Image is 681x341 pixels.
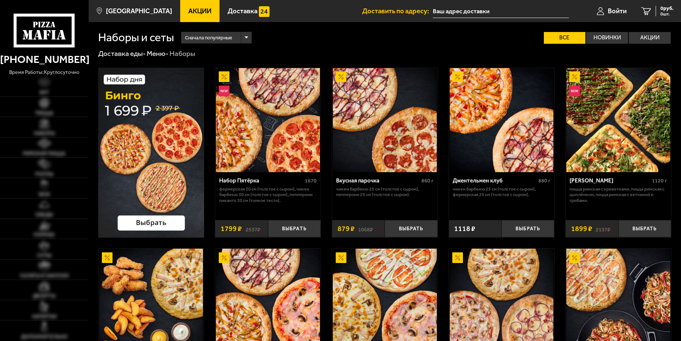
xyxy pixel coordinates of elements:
[268,220,321,237] button: Выбрать
[23,151,65,156] span: Римская пицца
[433,4,569,18] input: Ваш адрес доставки
[336,252,346,263] img: Акционный
[259,6,270,17] img: 15daf4d41897b9f0e9f617042186c801.svg
[336,177,420,184] div: Вкусная парочка
[33,294,56,299] span: Десерты
[449,68,555,172] a: АкционныйДжентельмен клуб
[452,71,463,82] img: Акционный
[569,71,580,82] img: Акционный
[216,68,320,172] img: Набор Пятёрка
[586,32,628,43] label: Новинки
[185,31,232,45] span: Сначала популярные
[188,8,211,15] span: Акции
[34,131,55,136] span: Наборы
[228,8,257,15] span: Доставка
[454,225,475,232] span: 1118 ₽
[37,253,51,258] span: Супы
[450,68,554,172] img: Джентельмен клуб
[246,225,260,232] s: 2537 ₽
[219,86,229,96] img: Новинка
[98,49,146,58] a: Доставка еды-
[215,68,321,172] a: АкционныйНовинкаНабор Пятёрка
[305,178,317,184] span: 1670
[219,177,303,184] div: Набор Пятёрка
[338,225,355,232] span: 879 ₽
[570,186,667,203] p: Пицца Римская с креветками, Пицца Римская с цыплёнком, Пицца Римская с ветчиной и грибами.
[33,232,55,238] span: Горячее
[98,32,174,43] h1: Наборы и сеты
[35,212,53,217] span: Обеды
[385,220,437,237] button: Выбрать
[566,68,670,172] img: Мама Миа
[333,68,437,172] img: Вкусная парочка
[336,71,346,82] img: Акционный
[106,8,172,15] span: [GEOGRAPHIC_DATA]
[35,111,53,116] span: Пицца
[221,225,242,232] span: 1799 ₽
[20,273,69,278] span: Салаты и закуски
[629,32,671,43] label: Акции
[170,49,195,58] div: Наборы
[569,86,580,96] img: Новинка
[618,220,671,237] button: Выбрать
[219,252,229,263] img: Акционный
[538,178,550,184] span: 880 г
[32,314,57,319] span: Напитки
[452,252,463,263] img: Акционный
[502,220,554,237] button: Выбрать
[362,8,433,15] span: Доставить по адресу:
[21,334,68,340] span: Дополнительно
[147,49,168,58] a: Меню-
[596,225,610,232] s: 2137 ₽
[453,177,536,184] div: Джентельмен клуб
[660,6,674,11] span: 0 руб.
[421,178,434,184] span: 860 г
[332,68,438,172] a: АкционныйВкусная парочка
[219,186,317,203] p: Фермерская 30 см (толстое с сыром), Чикен Барбекю 30 см (толстое с сыром), Пепперони Пиканто 30 с...
[652,178,667,184] span: 1120 г
[336,186,434,198] p: Чикен Барбекю 25 см (толстое с сыром), Пепперони 25 см (толстое с сыром).
[566,68,671,172] a: АкционныйНовинкаМама Миа
[608,8,627,15] span: Войти
[570,177,650,184] div: [PERSON_NAME]
[102,252,113,263] img: Акционный
[219,71,229,82] img: Акционный
[569,252,580,263] img: Акционный
[660,12,674,16] span: 0 шт.
[39,192,50,197] span: WOK
[571,225,592,232] span: 1899 ₽
[35,172,53,177] span: Роллы
[358,225,373,232] s: 1068 ₽
[39,90,49,95] span: Хит
[544,32,586,43] label: Все
[453,186,550,198] p: Чикен Барбекю 25 см (толстое с сыром), Фермерская 25 см (толстое с сыром).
